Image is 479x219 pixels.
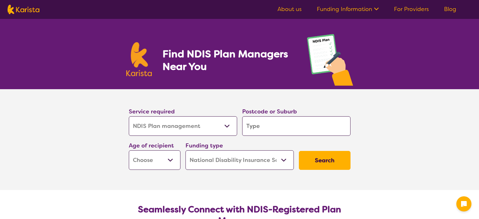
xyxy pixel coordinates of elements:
[129,142,174,149] label: Age of recipient
[394,5,429,13] a: For Providers
[185,142,223,149] label: Funding type
[307,34,353,89] img: plan-management
[129,108,175,115] label: Service required
[444,5,456,13] a: Blog
[126,42,152,76] img: Karista logo
[299,151,351,170] button: Search
[242,108,297,115] label: Postcode or Suburb
[317,5,379,13] a: Funding Information
[163,48,294,73] h1: Find NDIS Plan Managers Near You
[8,5,39,14] img: Karista logo
[277,5,302,13] a: About us
[242,116,351,136] input: Type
